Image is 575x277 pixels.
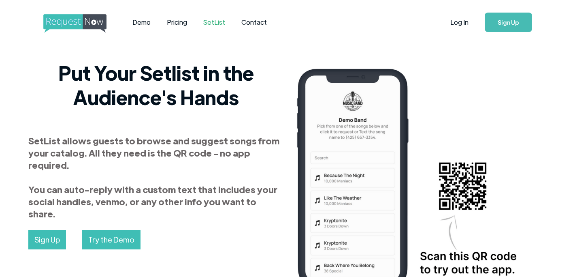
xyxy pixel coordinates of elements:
[195,10,233,35] a: SetList
[43,14,121,33] img: requestnow logo
[485,13,532,32] a: Sign Up
[43,14,104,30] a: home
[28,230,66,249] a: Sign Up
[442,8,477,37] a: Log In
[28,135,279,219] strong: SetList allows guests to browse and suggest songs from your catalog. All they need is the QR code...
[28,60,283,109] h2: Put Your Setlist in the Audience's Hands
[82,230,141,249] a: Try the Demo
[159,10,195,35] a: Pricing
[233,10,275,35] a: Contact
[124,10,159,35] a: Demo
